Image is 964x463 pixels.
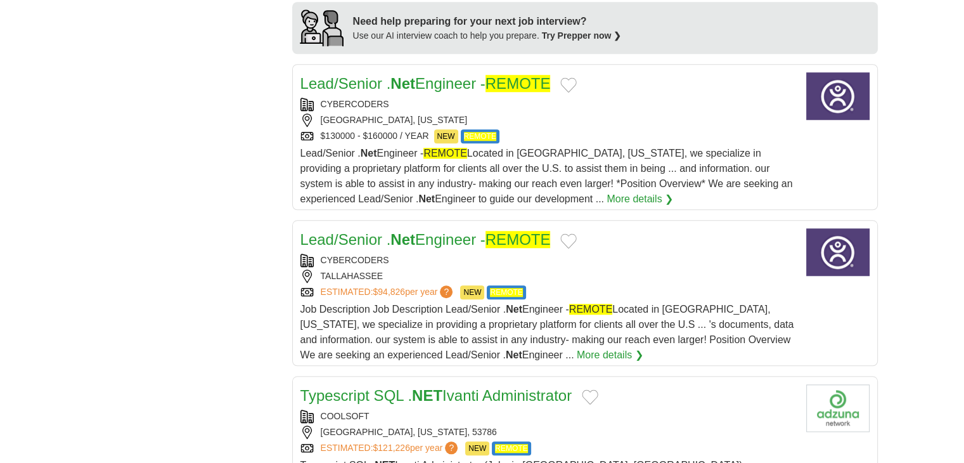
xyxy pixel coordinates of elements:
a: ESTIMATED:$121,226per year? [321,441,461,455]
span: Lead/Senior . Engineer - Located in [GEOGRAPHIC_DATA], [US_STATE], we specialize in providing a p... [300,148,793,204]
span: ? [445,441,458,454]
a: Typescript SQL .NETIvanti Administrator [300,387,572,404]
div: [GEOGRAPHIC_DATA], [US_STATE], 53786 [300,426,796,439]
span: REMOTE [495,444,527,453]
div: TALLAHASSEE [300,270,796,283]
div: [GEOGRAPHIC_DATA], [US_STATE] [300,114,796,127]
a: ESTIMATED:$94,826per year? [321,285,456,299]
div: COOLSOFT [300,410,796,423]
a: Lead/Senior .NetEngineer -REMOTE [300,75,551,92]
span: REMOTE [485,231,551,248]
span: ? [440,285,453,298]
a: Lead/Senior .NetEngineer -REMOTE [300,231,551,248]
button: Add to favorite jobs [560,233,577,249]
a: CYBERCODERS [321,99,389,109]
button: Add to favorite jobs [582,389,598,405]
div: Use our AI interview coach to help you prepare. [353,29,622,42]
span: NEW [434,129,458,143]
button: Add to favorite jobs [560,77,577,93]
strong: NET [412,387,442,404]
span: Job Description Job Description Lead/Senior . Engineer - Located in [GEOGRAPHIC_DATA], [US_STATE]... [300,304,794,360]
span: $121,226 [373,443,409,453]
div: Need help preparing for your next job interview? [353,14,622,29]
strong: Net [390,75,415,92]
span: $94,826 [373,287,405,297]
span: REMOTE [569,304,612,315]
strong: Net [418,193,435,204]
a: More details ❯ [577,348,643,363]
span: REMOTE [423,148,466,159]
a: More details ❯ [607,192,673,207]
img: CyberCoders logo [806,72,870,120]
span: REMOTE [490,288,522,297]
strong: Net [506,304,522,315]
div: $130000 - $160000 / YEAR [300,129,796,143]
span: NEW [460,285,484,299]
span: REMOTE [485,75,551,92]
a: Try Prepper now ❯ [542,30,622,41]
strong: Net [390,231,415,248]
strong: Net [506,349,522,360]
span: NEW [465,441,489,455]
img: Company logo [806,384,870,432]
img: CyberCoders logo [806,228,870,276]
strong: Net [361,148,377,159]
span: REMOTE [464,132,496,141]
a: CYBERCODERS [321,255,389,265]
